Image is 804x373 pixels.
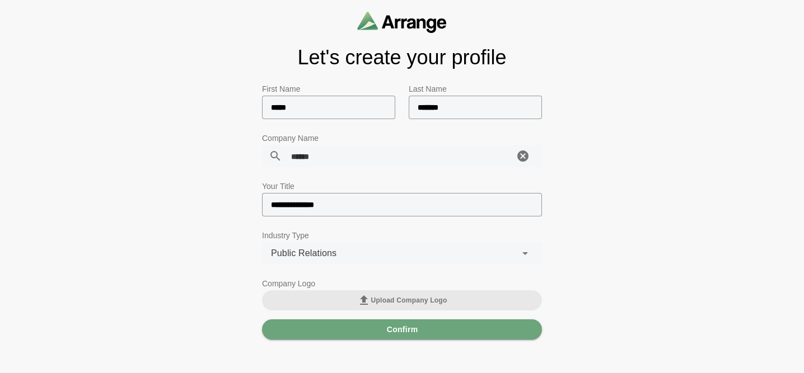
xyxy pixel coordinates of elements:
[357,294,447,307] span: Upload Company Logo
[357,11,447,33] img: arrangeai-name-small-logo.4d2b8aee.svg
[262,180,542,193] p: Your Title
[516,149,530,163] i: Clear
[262,277,542,290] p: Company Logo
[386,319,418,340] span: Confirm
[262,290,542,310] button: Upload Company Logo
[262,319,542,339] button: Confirm
[271,246,336,261] span: Public Relations
[262,131,542,145] p: Company Name
[262,229,542,242] p: Industry Type
[409,82,542,96] p: Last Name
[262,46,542,69] h1: Let's create your profile
[262,82,395,96] p: First Name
